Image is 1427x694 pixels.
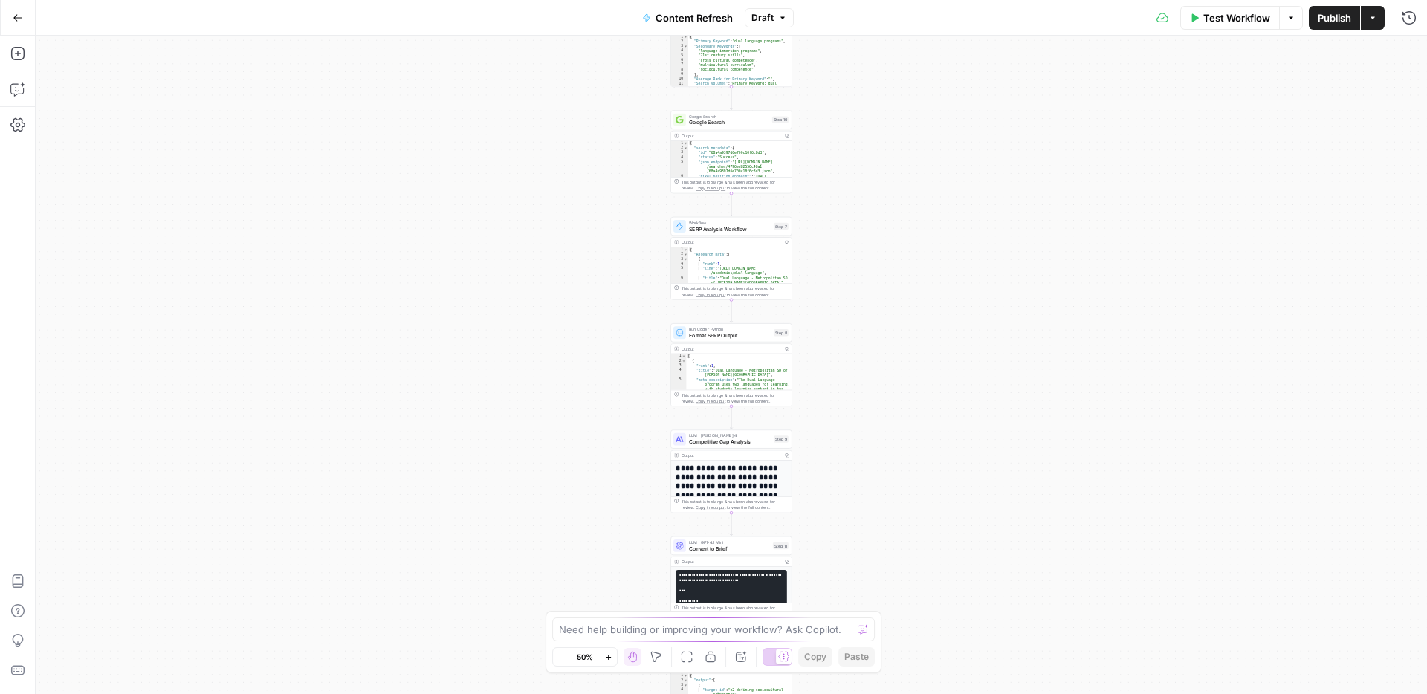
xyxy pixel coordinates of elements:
div: 1 [671,673,688,678]
span: Copy the output [696,505,725,510]
div: 4 [671,262,688,266]
div: 11 [671,82,688,114]
div: 6 [671,174,688,192]
span: Toggle code folding, rows 1 through 10 [684,247,688,252]
div: This output is too large & has been abbreviated for review. to view the full content. [682,392,789,404]
span: Toggle code folding, rows 2 through 26 [684,678,688,683]
div: { "Primary Keyword":"dual language programs", "Secondary Keywords":[ "language immersion programs... [670,4,792,87]
div: 9 [671,72,688,77]
div: 1 [671,34,688,39]
span: Paste [844,650,869,664]
span: Format SERP Output [689,331,771,340]
div: Output [682,133,780,139]
div: 1 [671,141,688,146]
span: Toggle code folding, rows 2 through 9 [684,252,688,256]
div: 2 [671,252,688,256]
div: Output [682,452,780,458]
button: Test Workflow [1180,6,1279,30]
div: 1 [671,247,688,252]
div: 2 [671,39,688,44]
span: Test Workflow [1203,10,1270,25]
span: Toggle code folding, rows 2 through 10 [684,146,688,150]
div: Step 9 [774,435,789,442]
span: Toggle code folding, rows 3 through 25 [684,683,688,687]
div: WorkflowSERP Analysis WorkflowStep 7Output{ "Research Data":[ { "rank":1, "link":"[URL][DOMAIN_NA... [670,217,792,300]
span: Google Search [689,113,768,119]
span: Toggle code folding, rows 1 through 27 [684,673,688,678]
div: Output [682,346,780,351]
div: Step 11 [773,542,789,549]
span: LLM · [PERSON_NAME] 4 [689,432,771,438]
div: 1 [671,354,687,358]
div: 3 [671,44,688,48]
span: Copy the output [696,399,725,403]
span: Toggle code folding, rows 1 through 11 [684,141,688,146]
span: Publish [1318,10,1351,25]
button: Publish [1309,6,1360,30]
span: Toggle code folding, rows 3 through 9 [684,44,688,48]
button: Paste [838,647,875,667]
div: 4 [671,368,687,377]
span: Toggle code folding, rows 2 through 8 [682,359,686,363]
button: Copy [798,647,832,667]
div: Output [682,559,780,565]
div: 7 [671,62,688,67]
div: Google SearchGoogle SearchStep 10Output{ "search_metadata":{ "id":"68a4a9397d6e700c10f6c8d3", "st... [670,111,792,194]
span: Google Search [689,119,768,127]
div: This output is too large & has been abbreviated for review. to view the full content. [682,605,789,617]
span: Competitive Gap Analysis [689,438,771,447]
div: Run Code · PythonFormat SERP OutputStep 8Output[ { "rank":1, "title":"Dual Language - Metropolita... [670,323,792,406]
div: 5 [671,377,687,401]
g: Edge from step_8 to step_9 [730,406,732,429]
span: Content Refresh [656,10,733,25]
span: Toggle code folding, rows 1 through 9 [682,354,686,358]
span: Run Code · Python [689,326,771,332]
div: 5 [671,160,688,174]
div: This output is too large & has been abbreviated for review. to view the full content. [682,285,789,298]
span: 50% [577,651,593,663]
span: Convert to Brief [689,545,770,553]
div: Output [682,239,780,245]
div: 10 [671,77,688,81]
span: Copy [804,650,826,664]
span: Draft [751,11,774,25]
div: Step 10 [772,116,789,123]
span: Toggle code folding, rows 3 through 8 [684,257,688,262]
div: 5 [671,266,688,276]
div: 2 [671,146,688,150]
div: 2 [671,359,687,363]
g: Edge from step_10 to step_7 [730,193,732,216]
g: Edge from step_9 to step_11 [730,513,732,536]
span: Workflow [689,220,771,226]
span: Copy the output [696,186,725,190]
div: 3 [671,683,688,687]
div: 3 [671,363,687,368]
g: Edge from step_7 to step_8 [730,300,732,323]
div: 3 [671,150,688,155]
div: 4 [671,155,688,160]
div: 4 [671,48,688,53]
button: Content Refresh [633,6,742,30]
div: 3 [671,257,688,262]
span: LLM · GPT-4.1 Mini [689,539,770,545]
button: Draft [745,8,794,27]
div: This output is too large & has been abbreviated for review. to view the full content. [682,499,789,511]
div: Step 8 [774,329,789,336]
span: SERP Analysis Workflow [689,225,771,233]
span: Copy the output [696,293,725,297]
div: 2 [671,678,688,683]
span: Toggle code folding, rows 1 through 12 [684,34,688,39]
div: 6 [671,276,688,285]
g: Edge from step_5 to step_10 [730,87,732,110]
div: 8 [671,68,688,72]
div: This output is too large & has been abbreviated for review. to view the full content. [682,179,789,192]
div: Step 7 [774,223,789,230]
div: 5 [671,53,688,58]
div: 6 [671,58,688,62]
